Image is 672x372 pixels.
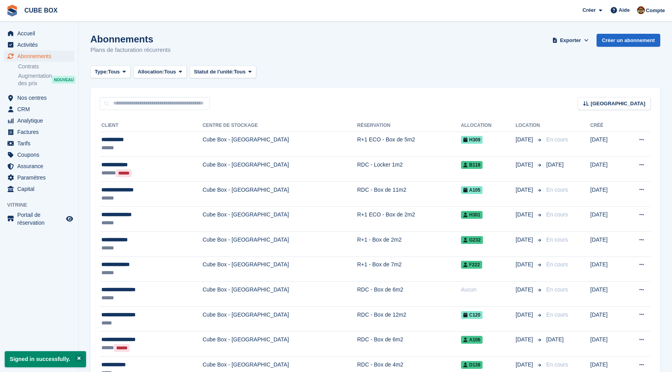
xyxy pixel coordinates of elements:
[582,6,596,14] span: Créer
[90,46,171,55] p: Plans de facturation récurrents
[202,181,357,207] td: Cube Box - [GEOGRAPHIC_DATA]
[202,282,357,307] td: Cube Box - [GEOGRAPHIC_DATA]
[516,119,543,132] th: Location
[461,336,483,344] span: A106
[461,186,483,194] span: A105
[516,136,534,144] span: [DATE]
[516,335,534,344] span: [DATE]
[4,149,74,160] a: menu
[17,149,64,160] span: Coupons
[357,306,461,332] td: RDC - Box de 12m2
[17,183,64,194] span: Capital
[18,72,52,87] span: Augmentation des prix
[18,72,74,88] a: Augmentation des prix NOUVEAU
[17,28,64,39] span: Accueil
[590,282,621,307] td: [DATE]
[138,68,164,76] span: Allocation:
[590,157,621,182] td: [DATE]
[357,332,461,357] td: RDC - Box de 6m2
[357,257,461,282] td: R+1 - Box de 7m2
[17,39,64,50] span: Activités
[4,51,74,62] a: menu
[546,187,568,193] span: En cours
[546,161,564,168] span: [DATE]
[202,207,357,232] td: Cube Box - [GEOGRAPHIC_DATA]
[590,132,621,157] td: [DATE]
[551,34,590,47] button: Exporter
[357,207,461,232] td: R+1 ECO - Box de 2m2
[65,214,74,224] a: Boutique d'aperçu
[90,34,171,44] h1: Abonnements
[516,211,534,219] span: [DATE]
[17,138,64,149] span: Tarifs
[100,119,202,132] th: Client
[546,136,568,143] span: En cours
[619,6,630,14] span: Aide
[516,286,534,294] span: [DATE]
[461,211,483,219] span: H301
[202,332,357,357] td: Cube Box - [GEOGRAPHIC_DATA]
[590,306,621,332] td: [DATE]
[590,257,621,282] td: [DATE]
[516,361,534,369] span: [DATE]
[461,261,482,269] span: F222
[17,172,64,183] span: Paramètres
[202,119,357,132] th: Centre de stockage
[590,232,621,257] td: [DATE]
[591,100,645,108] span: [GEOGRAPHIC_DATA]
[5,351,86,367] p: Signed in successfully.
[17,104,64,115] span: CRM
[234,68,246,76] span: Tous
[590,207,621,232] td: [DATE]
[4,28,74,39] a: menu
[4,92,74,103] a: menu
[357,282,461,307] td: RDC - Box de 6m2
[546,312,568,318] span: En cours
[4,138,74,149] a: menu
[4,126,74,137] a: menu
[461,311,483,319] span: C120
[194,68,234,76] span: Statut de l'unité:
[461,286,516,294] div: Aucun
[546,236,568,243] span: En cours
[190,66,256,79] button: Statut de l'unité: Tous
[17,51,64,62] span: Abonnements
[461,136,483,144] span: H309
[90,66,130,79] button: Type: Tous
[4,115,74,126] a: menu
[202,232,357,257] td: Cube Box - [GEOGRAPHIC_DATA]
[357,232,461,257] td: R+1 - Box de 2m2
[357,132,461,157] td: R+1 ECO - Box de 5m2
[546,336,564,343] span: [DATE]
[516,236,534,244] span: [DATE]
[164,68,176,76] span: Tous
[4,172,74,183] a: menu
[7,201,78,209] span: Vitrine
[17,126,64,137] span: Factures
[202,306,357,332] td: Cube Box - [GEOGRAPHIC_DATA]
[646,7,665,15] span: Compte
[461,361,483,369] span: D138
[516,161,534,169] span: [DATE]
[18,63,74,70] a: Contrats
[17,211,64,227] span: Portail de réservation
[560,37,581,44] span: Exporter
[597,34,660,47] a: Créer un abonnement
[134,66,187,79] button: Allocation: Tous
[108,68,120,76] span: Tous
[516,186,534,194] span: [DATE]
[546,261,568,268] span: En cours
[461,119,516,132] th: Allocation
[6,5,18,16] img: stora-icon-8386f47178a22dfd0bd8f6a31ec36ba5ce8667c1dd55bd0f319d3a0aa187defe.svg
[546,361,568,368] span: En cours
[516,260,534,269] span: [DATE]
[17,92,64,103] span: Nos centres
[546,286,568,293] span: En cours
[516,311,534,319] span: [DATE]
[357,157,461,182] td: RDC - Locker 1m2
[590,332,621,357] td: [DATE]
[637,6,645,14] img: alex soubira
[357,119,461,132] th: Réservation
[590,181,621,207] td: [DATE]
[95,68,108,76] span: Type:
